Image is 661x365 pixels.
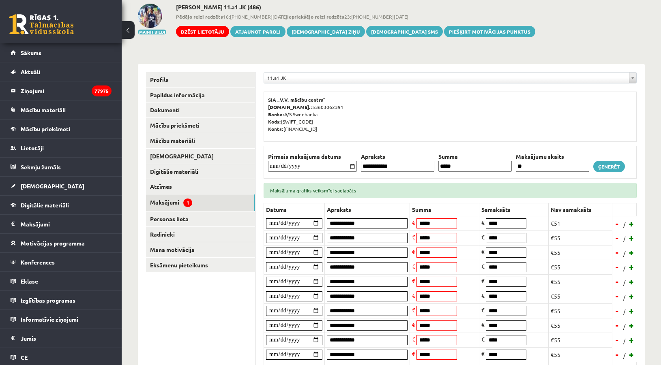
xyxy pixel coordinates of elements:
[628,319,636,331] a: +
[622,235,627,243] span: /
[549,333,612,347] td: €55
[268,118,281,125] b: Kods:
[549,303,612,318] td: €55
[410,203,479,216] th: Summa
[176,13,535,20] span: 16:[PHONE_NUMBER][DATE] 23:[PHONE_NUMBER][DATE]
[21,215,112,233] legend: Maksājumi
[21,144,44,152] span: Lietotāji
[11,272,112,290] a: Eklase
[613,319,621,331] a: -
[11,43,112,62] a: Sākums
[481,335,485,343] span: €
[481,292,485,299] span: €
[268,96,632,132] p: 53603062391 A/S Swedbanka [SWIFT_CODE] [FINANCIAL_ID]
[138,4,162,28] img: Ričards Celitāns
[9,14,74,34] a: Rīgas 1. Tālmācības vidusskola
[11,253,112,271] a: Konferences
[21,125,70,132] span: Mācību priekšmeti
[613,290,621,302] a: -
[11,177,112,195] a: [DEMOGRAPHIC_DATA]
[21,49,41,56] span: Sākums
[268,96,326,103] b: SIA „V.V. mācību centrs”
[146,164,255,179] a: Digitālie materiāli
[264,183,637,198] div: Maksājuma grafiks veiksmīgi saglabāts
[146,258,255,273] a: Eksāmenu pieteikums
[412,321,415,328] span: €
[613,261,621,273] a: -
[613,348,621,361] a: -
[11,310,112,329] a: Informatīvie ziņojumi
[481,277,485,284] span: €
[11,234,112,252] a: Motivācijas programma
[11,100,112,119] a: Mācību materiāli
[436,152,514,161] th: Summa
[622,278,627,287] span: /
[613,334,621,346] a: -
[359,152,436,161] th: Apraksts
[146,133,255,148] a: Mācību materiāli
[479,203,549,216] th: Samaksāts
[21,354,28,361] span: CE
[176,26,229,37] a: Dzēst lietotāju
[628,348,636,361] a: +
[325,203,410,216] th: Apraksts
[622,293,627,301] span: /
[622,220,627,229] span: /
[146,242,255,257] a: Mana motivācija
[146,149,255,164] a: [DEMOGRAPHIC_DATA]
[146,118,255,133] a: Mācību priekšmeti
[11,329,112,348] a: Jumis
[412,277,415,284] span: €
[21,106,66,113] span: Mācību materiāli
[412,335,415,343] span: €
[481,219,485,226] span: €
[628,218,636,230] a: +
[412,306,415,314] span: €
[264,203,325,216] th: Datums
[628,261,636,273] a: +
[268,104,312,110] b: [DOMAIN_NAME].:
[11,139,112,157] a: Lietotāji
[549,274,612,289] td: €55
[21,297,75,304] span: Izglītības programas
[622,249,627,258] span: /
[481,233,485,241] span: €
[444,26,535,37] a: Piešķirt motivācijas punktus
[21,163,61,171] span: Sekmju žurnāls
[146,211,255,226] a: Personas lieta
[183,199,192,207] span: 1
[593,161,625,172] a: Ģenerēt
[549,260,612,274] td: €55
[21,81,112,100] legend: Ziņojumi
[613,246,621,258] a: -
[21,201,69,209] span: Digitālie materiāli
[366,26,443,37] a: [DEMOGRAPHIC_DATA] SMS
[628,275,636,288] a: +
[622,322,627,331] span: /
[11,81,112,100] a: Ziņojumi77975
[92,85,112,96] i: 77975
[613,232,621,244] a: -
[21,68,40,75] span: Aktuāli
[21,258,55,266] span: Konferences
[514,152,591,161] th: Maksājumu skaits
[549,318,612,333] td: €55
[549,231,612,245] td: €55
[613,275,621,288] a: -
[412,350,415,357] span: €
[549,347,612,362] td: €55
[21,335,36,342] span: Jumis
[613,218,621,230] a: -
[268,111,284,117] b: Banka:
[176,13,223,20] b: Pēdējo reizi redzēts
[287,26,365,37] a: [DEMOGRAPHIC_DATA] ziņu
[287,13,344,20] b: Iepriekšējo reizi redzēts
[11,62,112,81] a: Aktuāli
[549,289,612,303] td: €55
[628,232,636,244] a: +
[481,248,485,255] span: €
[628,305,636,317] a: +
[549,216,612,231] td: €51
[268,126,283,132] b: Konts:
[622,264,627,272] span: /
